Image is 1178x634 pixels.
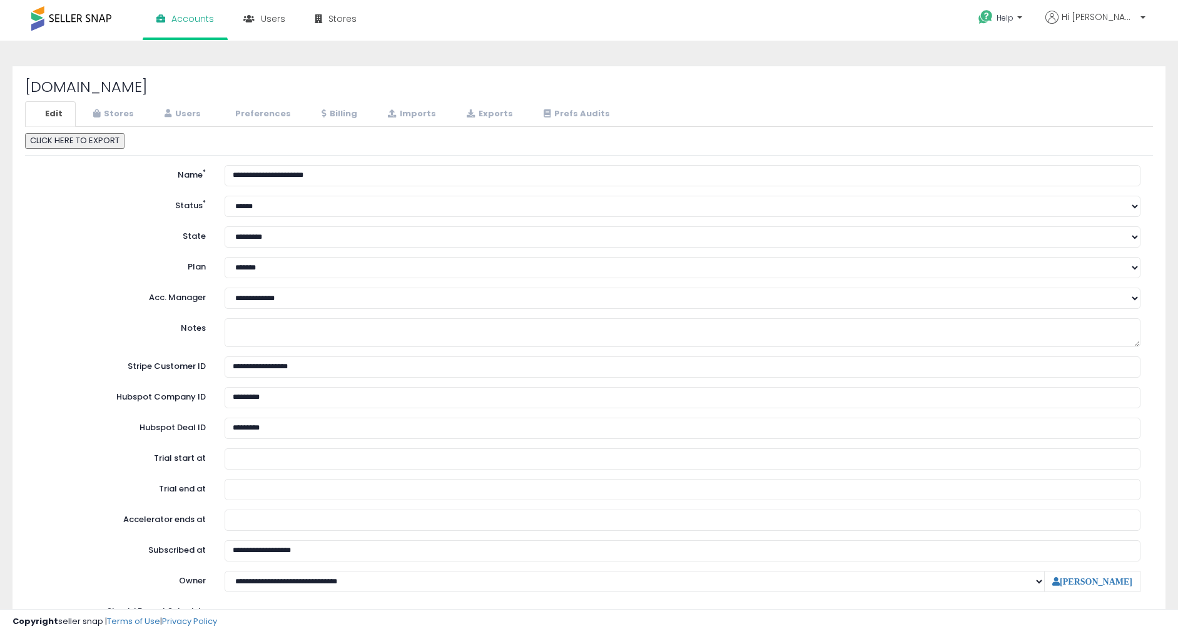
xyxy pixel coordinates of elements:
[1052,577,1132,586] a: [PERSON_NAME]
[328,13,357,25] span: Stores
[215,101,304,127] a: Preferences
[107,606,206,618] label: Should Report Schedule
[305,101,370,127] a: Billing
[148,101,214,127] a: Users
[1045,11,1145,39] a: Hi [PERSON_NAME]
[28,387,215,403] label: Hubspot Company ID
[997,13,1013,23] span: Help
[28,288,215,304] label: Acc. Manager
[28,479,215,495] label: Trial end at
[25,133,124,149] button: CLICK HERE TO EXPORT
[28,356,215,373] label: Stripe Customer ID
[179,575,206,587] label: Owner
[171,13,214,25] span: Accounts
[28,196,215,212] label: Status
[261,13,285,25] span: Users
[978,9,993,25] i: Get Help
[28,226,215,243] label: State
[162,615,217,627] a: Privacy Policy
[450,101,526,127] a: Exports
[107,615,160,627] a: Terms of Use
[1062,11,1137,23] span: Hi [PERSON_NAME]
[25,101,76,127] a: Edit
[13,616,217,628] div: seller snap | |
[28,165,215,181] label: Name
[28,448,215,465] label: Trial start at
[28,540,215,556] label: Subscribed at
[28,257,215,273] label: Plan
[372,101,449,127] a: Imports
[25,79,1153,95] h2: [DOMAIN_NAME]
[28,418,215,434] label: Hubspot Deal ID
[527,101,623,127] a: Prefs Audits
[28,510,215,526] label: Accelerator ends at
[77,101,147,127] a: Stores
[13,615,58,627] strong: Copyright
[28,318,215,335] label: Notes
